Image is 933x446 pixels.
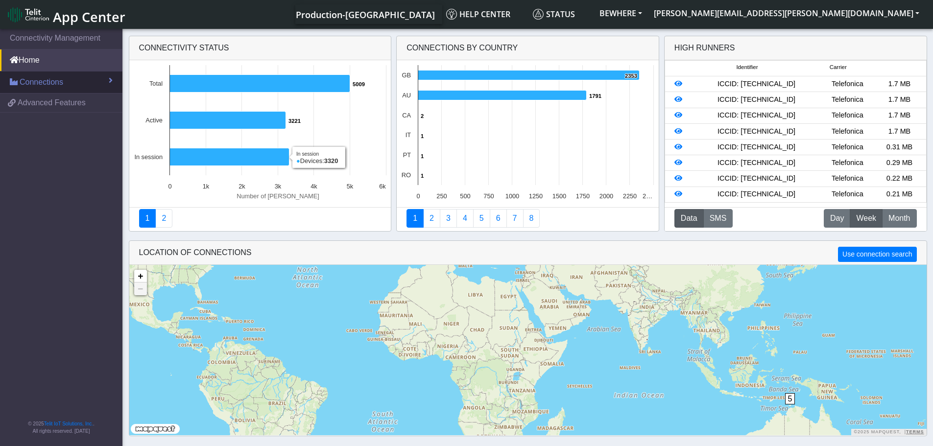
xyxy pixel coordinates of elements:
[346,183,353,190] text: 5k
[296,9,435,21] span: Production-[GEOGRAPHIC_DATA]
[397,36,659,60] div: Connections By Country
[473,209,490,228] a: Usage by Carrier
[295,4,434,24] a: Your current platform instance
[145,117,163,124] text: Active
[423,209,440,228] a: Carrier
[533,9,575,20] span: Status
[402,112,411,119] text: CA
[402,71,411,79] text: GB
[692,110,821,121] div: ICCID: [TECHNICAL_ID]
[821,189,873,200] div: Telefonica
[129,36,391,60] div: Connectivity status
[873,142,925,153] div: 0.31 MB
[692,126,821,137] div: ICCID: [TECHNICAL_ID]
[168,183,171,190] text: 0
[821,142,873,153] div: Telefonica
[625,73,637,79] text: 2353
[505,192,519,200] text: 1000
[873,173,925,184] div: 0.22 MB
[440,209,457,228] a: Usage per Country
[436,192,447,200] text: 250
[648,4,925,22] button: [PERSON_NAME][EMAIL_ADDRESS][PERSON_NAME][DOMAIN_NAME]
[490,209,507,228] a: 14 Days Trend
[421,133,424,139] text: 1
[421,173,424,179] text: 1
[149,80,162,87] text: Total
[856,212,876,224] span: Week
[139,209,382,228] nav: Summary paging
[523,209,540,228] a: Not Connected for 30 days
[417,192,420,200] text: 0
[274,183,281,190] text: 3k
[460,192,470,200] text: 500
[134,282,147,295] a: Zoom out
[202,183,209,190] text: 1k
[407,209,649,228] nav: Summary paging
[692,79,821,90] div: ICCID: [TECHNICAL_ID]
[18,97,86,109] span: Advanced Features
[379,183,386,190] text: 6k
[838,247,916,262] button: Use connection search
[44,421,93,426] a: Telit IoT Solutions, Inc.
[821,173,873,184] div: Telefonica
[589,93,601,99] text: 1791
[851,429,926,435] div: ©2025 MapQuest, |
[692,173,821,184] div: ICCID: [TECHNICAL_ID]
[873,189,925,200] div: 0.21 MB
[552,192,566,200] text: 1500
[882,209,916,228] button: Month
[446,9,510,20] span: Help center
[873,79,925,90] div: 1.7 MB
[529,4,594,24] a: Status
[442,4,529,24] a: Help center
[421,113,424,119] text: 2
[239,183,245,190] text: 2k
[407,209,424,228] a: Connections By Country
[599,192,613,200] text: 2000
[821,110,873,121] div: Telefonica
[406,131,411,139] text: IT
[134,153,163,161] text: In session
[8,7,49,23] img: logo-telit-cinterion-gw-new.png
[292,155,304,161] text: 3320
[873,158,925,168] div: 0.29 MB
[830,212,844,224] span: Day
[594,4,648,22] button: BEWHERE
[134,270,147,282] a: Zoom in
[850,209,883,228] button: Week
[155,209,172,228] a: Deployment status
[529,192,543,200] text: 1250
[674,42,735,54] div: High Runners
[483,192,494,200] text: 750
[888,212,910,224] span: Month
[873,126,925,137] div: 1.7 MB
[139,209,156,228] a: Connectivity status
[53,8,125,26] span: App Center
[353,81,365,87] text: 5009
[20,76,63,88] span: Connections
[288,118,301,124] text: 3221
[785,393,795,404] span: 5
[576,192,590,200] text: 1750
[643,192,652,200] text: 2…
[692,94,821,105] div: ICCID: [TECHNICAL_ID]
[421,153,424,159] text: 1
[873,94,925,105] div: 1.7 MB
[692,158,821,168] div: ICCID: [TECHNICAL_ID]
[873,110,925,121] div: 1.7 MB
[403,151,411,159] text: PT
[824,209,850,228] button: Day
[821,79,873,90] div: Telefonica
[692,189,821,200] div: ICCID: [TECHNICAL_ID]
[129,241,927,265] div: LOCATION OF CONNECTIONS
[456,209,474,228] a: Connections By Carrier
[692,142,821,153] div: ICCID: [TECHNICAL_ID]
[736,63,758,71] span: Identifier
[446,9,457,20] img: knowledge.svg
[821,126,873,137] div: Telefonica
[402,171,411,179] text: RO
[311,183,317,190] text: 4k
[906,429,924,434] a: Terms
[533,9,544,20] img: status.svg
[821,94,873,105] div: Telefonica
